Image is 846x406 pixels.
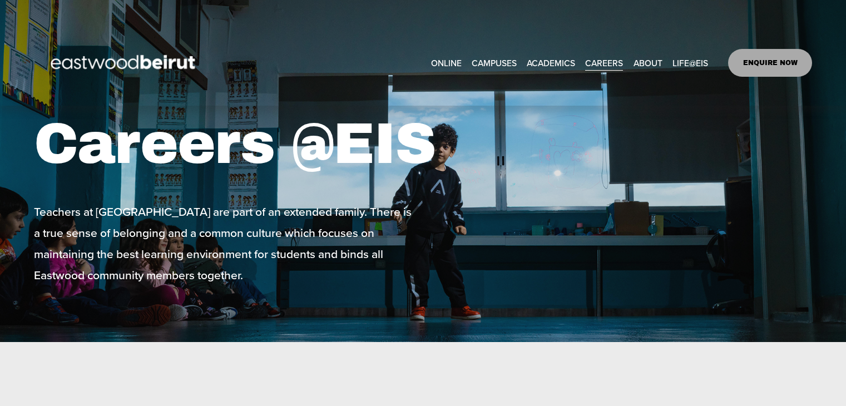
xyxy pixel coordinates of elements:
a: CAREERS [585,54,623,71]
a: folder dropdown [634,54,662,71]
a: folder dropdown [527,54,575,71]
span: CAMPUSES [472,55,517,71]
span: LIFE@EIS [672,55,708,71]
a: folder dropdown [472,54,517,71]
a: folder dropdown [672,54,708,71]
span: ABOUT [634,55,662,71]
span: ACADEMICS [527,55,575,71]
p: Teachers at [GEOGRAPHIC_DATA] are part of an extended family. There is a true sense of belonging ... [34,201,420,285]
h1: Careers @EIS [34,110,486,179]
a: ENQUIRE NOW [728,49,812,77]
a: ONLINE [431,54,462,71]
img: EastwoodIS Global Site [34,34,215,91]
